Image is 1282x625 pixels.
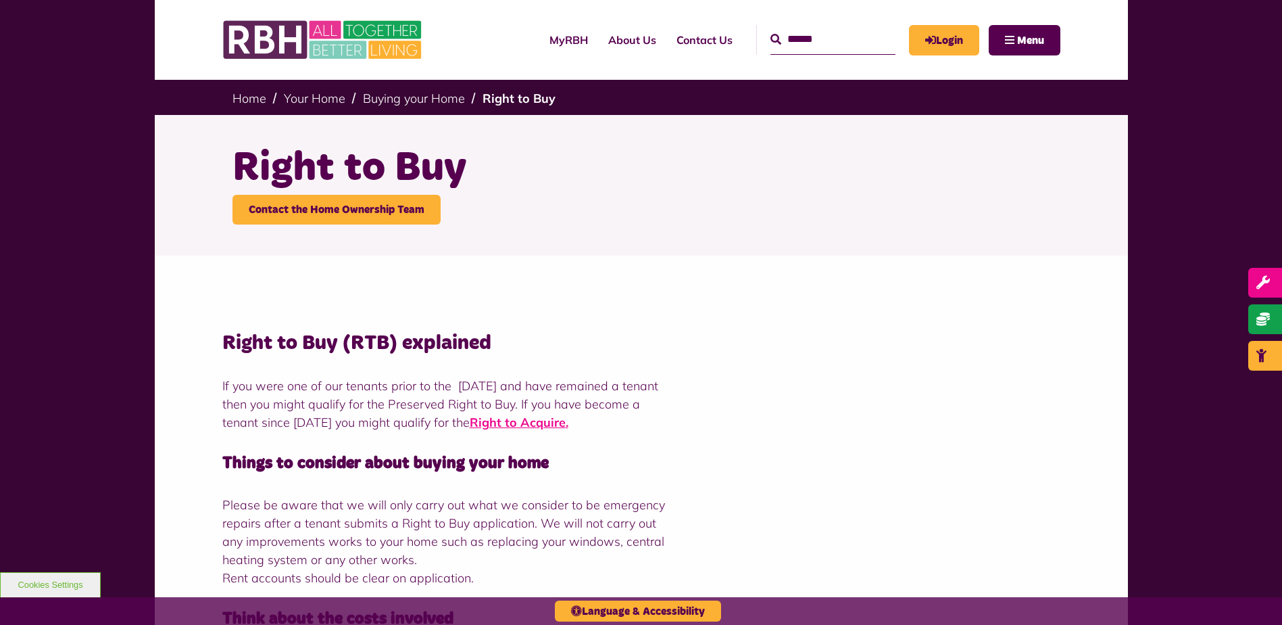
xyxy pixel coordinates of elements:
h1: Right to Buy [232,142,1050,195]
a: Contact the Home Ownership Team [232,195,441,225]
a: About Us [598,22,666,58]
a: Your Home [284,91,345,106]
a: Contact Us [666,22,743,58]
a: Right to Acquire. [470,415,568,430]
p: Rent accounts should be clear on application. [222,569,1060,587]
a: MyRBH [539,22,598,58]
h3: Right to Buy (RTB) explained [222,330,1060,356]
iframe: YouTube video player [682,330,1060,543]
a: Right to Buy [483,91,556,106]
span: Menu [1017,35,1044,46]
a: Buying your Home [363,91,465,106]
a: MyRBH [909,25,979,55]
p: If you were one of our tenants prior to the [DATE] and have remained a tenant then you might qual... [222,377,1060,432]
button: Language & Accessibility [555,601,721,622]
strong: Right to Acquire [470,415,566,430]
button: Navigation [989,25,1060,55]
iframe: Netcall Web Assistant for live chat [1221,564,1282,625]
p: Please be aware that we will only carry out what we consider to be emergency repairs after a tena... [222,496,1060,569]
a: Home [232,91,266,106]
img: RBH [222,14,425,66]
strong: Things to consider about buying your home [222,455,549,471]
